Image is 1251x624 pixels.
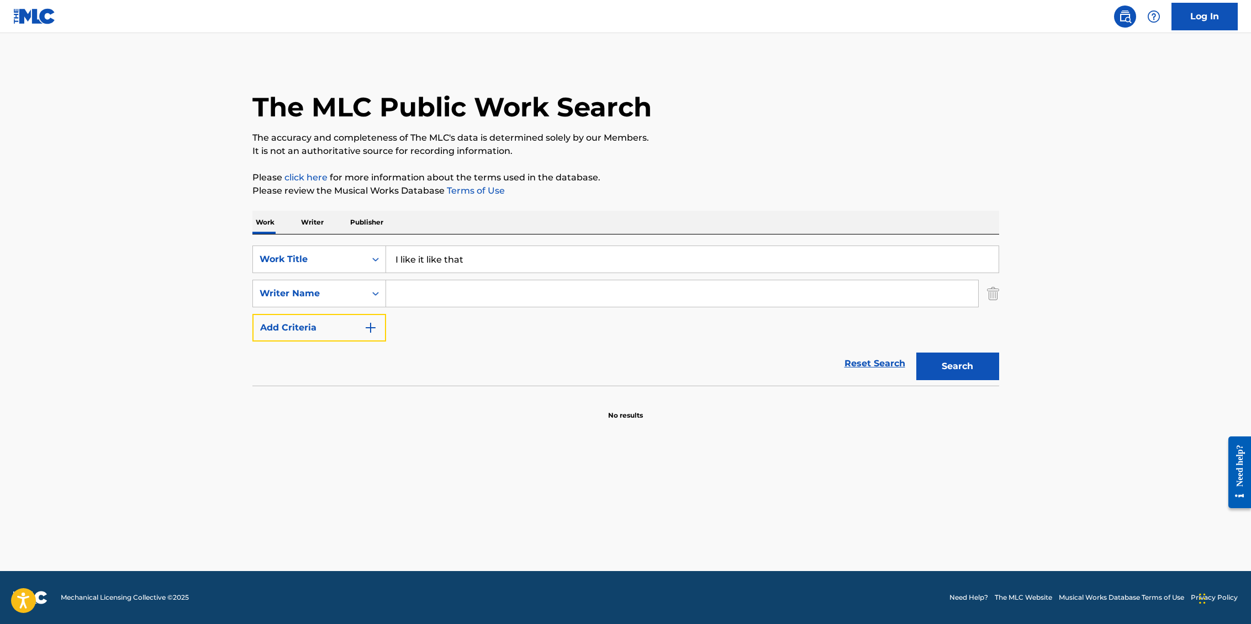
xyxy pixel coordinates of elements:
[298,211,327,234] p: Writer
[252,211,278,234] p: Work
[252,131,999,145] p: The accuracy and completeness of The MLC's data is determined solely by our Members.
[252,171,999,184] p: Please for more information about the terms used in the database.
[364,321,377,334] img: 9d2ae6d4665cec9f34b9.svg
[1199,582,1206,615] div: Drag
[1114,6,1136,28] a: Public Search
[252,246,999,386] form: Search Form
[1118,10,1132,23] img: search
[13,8,56,24] img: MLC Logo
[987,280,999,307] img: Delete Criterion
[839,351,911,376] a: Reset Search
[252,314,386,342] button: Add Criteria
[61,593,189,602] span: Mechanical Licensing Collective © 2025
[13,591,47,604] img: logo
[995,593,1052,602] a: The MLC Website
[1220,428,1251,516] iframe: Resource Center
[608,397,643,420] p: No results
[1147,10,1160,23] img: help
[1171,3,1238,30] a: Log In
[252,184,999,198] p: Please review the Musical Works Database
[949,593,988,602] a: Need Help?
[916,353,999,380] button: Search
[347,211,387,234] p: Publisher
[445,185,505,196] a: Terms of Use
[260,287,359,300] div: Writer Name
[1059,593,1184,602] a: Musical Works Database Terms of Use
[284,172,328,183] a: click here
[260,253,359,266] div: Work Title
[1196,571,1251,624] iframe: Chat Widget
[1191,593,1238,602] a: Privacy Policy
[252,145,999,158] p: It is not an authoritative source for recording information.
[1143,6,1165,28] div: Help
[252,90,652,124] h1: The MLC Public Work Search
